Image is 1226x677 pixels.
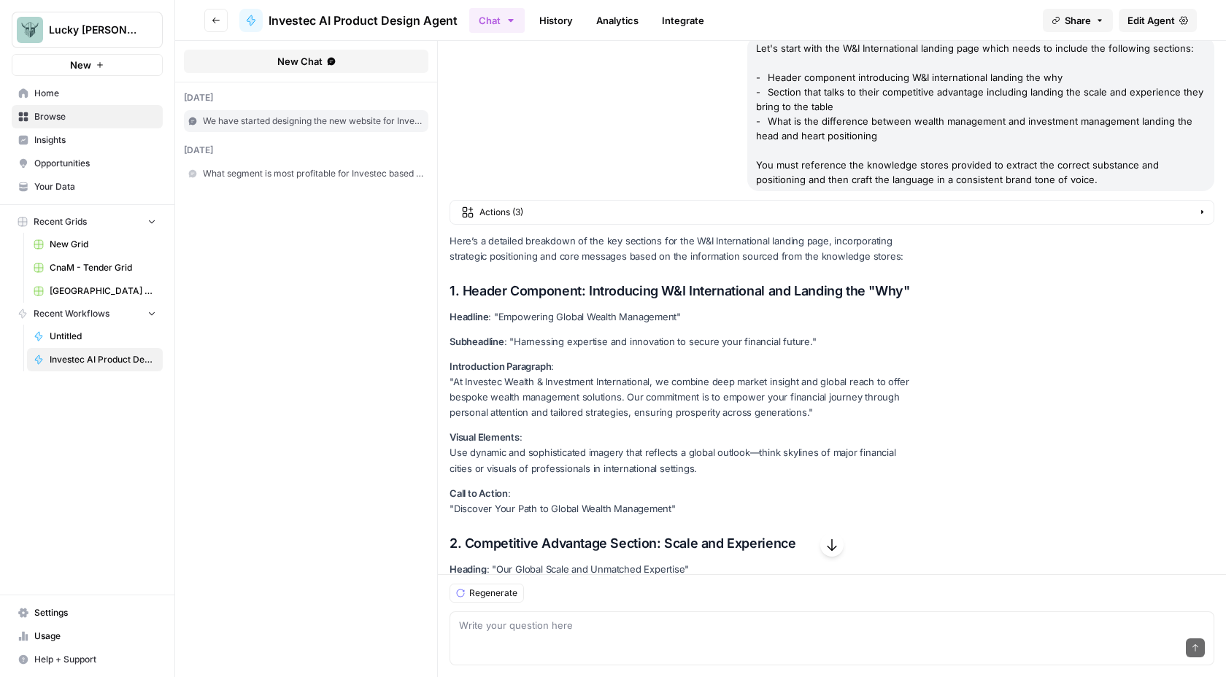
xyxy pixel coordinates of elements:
div: [DATE] [184,91,428,104]
a: Home [12,82,163,105]
span: Insights [34,134,156,147]
p: : "Discover Your Path to Global Wealth Management" [450,486,917,517]
p: : "At Investec Wealth & Investment International, we combine deep market insight and global reach... [450,359,917,421]
span: CnaM - Tender Grid [50,261,156,274]
p: Here’s a detailed breakdown of the key sections for the W&I International landing page, incorpora... [450,233,917,264]
span: Share [1065,13,1091,28]
div: Let's start with the W&I International landing page which needs to include the following sections... [747,36,1214,191]
span: Opportunities [34,157,156,170]
button: Recent Grids [12,211,163,233]
strong: Visual Elements [450,431,520,443]
a: Untitled [27,325,163,348]
strong: Subheadline [450,336,504,347]
strong: Call to Action [450,487,508,499]
a: [GEOGRAPHIC_DATA] Tender - Stories [27,279,163,303]
span: Settings [34,606,156,619]
strong: Introduction Paragraph [450,360,551,372]
span: Regenerate [469,587,517,600]
span: Usage [34,630,156,643]
span: Investec AI Product Design Agent [269,12,458,29]
span: Untitled [50,330,156,343]
a: Edit Agent [1119,9,1197,32]
span: Home [34,87,156,100]
button: New Chat [184,50,428,73]
button: Recent Workflows [12,303,163,325]
span: [GEOGRAPHIC_DATA] Tender - Stories [50,285,156,298]
a: CnaM - Tender Grid [27,256,163,279]
span: Help + Support [34,653,156,666]
a: Insights [12,128,163,152]
a: Investec AI Product Design Agent [239,9,458,32]
a: Settings [12,601,163,624]
span: Investec AI Product Design Agent [50,353,156,366]
span: Edit Agent [1127,13,1175,28]
span: We have started designing the new website for Investec Wealth & Investment International and have... [203,115,424,128]
a: Analytics [587,9,647,32]
a: Integrate [653,9,713,32]
span: New Chat [277,54,323,69]
p: : "Our Global Scale and Unmatched Expertise" [450,562,917,577]
a: What segment is most profitable for Investec based on the [Investec Playbook - All Segment Resear... [184,163,428,185]
a: History [531,9,582,32]
button: Workspace: Lucky Beard [12,12,163,48]
span: New Grid [50,238,156,251]
span: Lucky [PERSON_NAME] [49,23,137,37]
button: Chat [469,8,525,33]
button: Regenerate [450,584,524,603]
a: Opportunities [12,152,163,175]
p: : "Harnessing expertise and innovation to secure your financial future." [450,334,917,349]
p: : "Empowering Global Wealth Management" [450,309,917,325]
a: Your Data [12,175,163,198]
a: Browse [12,105,163,128]
span: Your Data [34,180,156,193]
button: New [12,54,163,76]
div: Actions ( 3 ) [479,206,1187,219]
button: Share [1043,9,1113,32]
span: Recent Grids [34,215,87,228]
strong: Headline [450,311,488,322]
a: We have started designing the new website for Investec Wealth & Investment International and have... [184,110,428,132]
h3: 2. Competitive Advantage Section: Scale and Experience [450,535,917,552]
button: Help + Support [12,648,163,671]
span: What segment is most profitable for Investec based on the [Investec Playbook - All Segment Resear... [203,167,424,180]
img: Lucky Beard Logo [17,17,43,43]
a: New Grid [27,233,163,256]
p: : Use dynamic and sophisticated imagery that reflects a global outlook—think skylines of major fi... [450,430,917,476]
strong: Heading [450,563,487,575]
a: Investec AI Product Design Agent [27,348,163,371]
h3: 1. Header Component: Introducing W&I International and Landing the "Why" [450,283,917,300]
span: New [70,58,91,72]
span: Recent Workflows [34,307,109,320]
span: Browse [34,110,156,123]
div: [DATE] [184,144,428,157]
a: Usage [12,624,163,648]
